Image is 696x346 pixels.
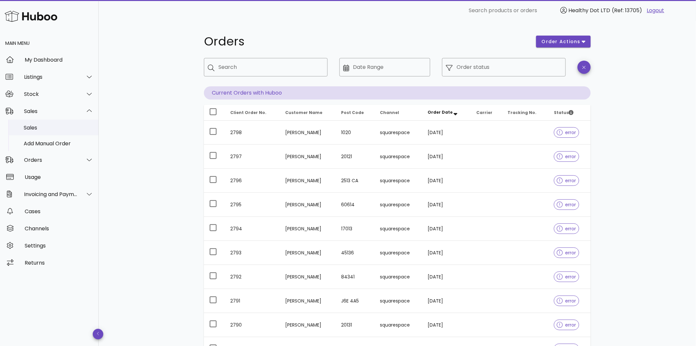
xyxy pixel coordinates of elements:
[204,86,591,100] p: Current Orders with Huboo
[280,289,336,313] td: [PERSON_NAME]
[422,145,471,169] td: [DATE]
[569,7,610,14] span: Healthy Dot LTD
[375,121,423,145] td: squarespace
[24,157,78,163] div: Orders
[380,110,399,115] span: Channel
[476,110,492,115] span: Carrier
[557,274,576,279] span: error
[225,193,280,217] td: 2795
[536,36,591,47] button: order actions
[375,105,423,121] th: Channel
[280,241,336,265] td: [PERSON_NAME]
[24,74,78,80] div: Listings
[336,265,375,289] td: 84341
[280,169,336,193] td: [PERSON_NAME]
[25,174,93,180] div: Usage
[336,105,375,121] th: Post Code
[336,193,375,217] td: 60614
[225,217,280,241] td: 2794
[225,265,280,289] td: 2792
[225,289,280,313] td: 2791
[422,265,471,289] td: [DATE]
[422,241,471,265] td: [DATE]
[336,217,375,241] td: 17013
[280,265,336,289] td: [PERSON_NAME]
[422,105,471,121] th: Order Date: Sorted descending. Activate to remove sorting.
[5,9,57,23] img: Huboo Logo
[428,109,453,115] span: Order Date
[24,191,78,197] div: Invoicing and Payments
[422,121,471,145] td: [DATE]
[280,145,336,169] td: [PERSON_NAME]
[25,57,93,63] div: My Dashboard
[557,202,576,207] span: error
[336,289,375,313] td: J6E 4A5
[554,110,574,115] span: Status
[375,289,423,313] td: squarespace
[541,38,581,45] span: order actions
[230,110,266,115] span: Client Order No.
[503,105,549,121] th: Tracking No.
[557,130,576,135] span: error
[336,145,375,169] td: 20121
[375,265,423,289] td: squarespace
[375,313,423,337] td: squarespace
[225,313,280,337] td: 2790
[612,7,642,14] span: (Ref: 13705)
[549,105,591,121] th: Status
[422,217,471,241] td: [DATE]
[375,169,423,193] td: squarespace
[422,289,471,313] td: [DATE]
[422,193,471,217] td: [DATE]
[557,154,576,159] span: error
[24,108,78,114] div: Sales
[280,217,336,241] td: [PERSON_NAME]
[25,208,93,215] div: Cases
[557,226,576,231] span: error
[557,250,576,255] span: error
[285,110,322,115] span: Customer Name
[422,313,471,337] td: [DATE]
[280,193,336,217] td: [PERSON_NAME]
[557,178,576,183] span: error
[647,7,664,14] a: Logout
[225,169,280,193] td: 2796
[508,110,537,115] span: Tracking No.
[280,121,336,145] td: [PERSON_NAME]
[225,241,280,265] td: 2793
[24,140,93,147] div: Add Manual Order
[280,105,336,121] th: Customer Name
[375,217,423,241] td: squarespace
[336,241,375,265] td: 45136
[280,313,336,337] td: [PERSON_NAME]
[336,169,375,193] td: 2513 CA
[375,241,423,265] td: squarespace
[336,121,375,145] td: 1020
[375,145,423,169] td: squarespace
[422,169,471,193] td: [DATE]
[225,121,280,145] td: 2798
[225,145,280,169] td: 2797
[24,125,93,131] div: Sales
[557,299,576,303] span: error
[341,110,364,115] span: Post Code
[25,243,93,249] div: Settings
[375,193,423,217] td: squarespace
[24,91,78,97] div: Stock
[557,323,576,327] span: error
[25,260,93,266] div: Returns
[204,36,528,47] h1: Orders
[225,105,280,121] th: Client Order No.
[336,313,375,337] td: 20131
[471,105,502,121] th: Carrier
[25,225,93,232] div: Channels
